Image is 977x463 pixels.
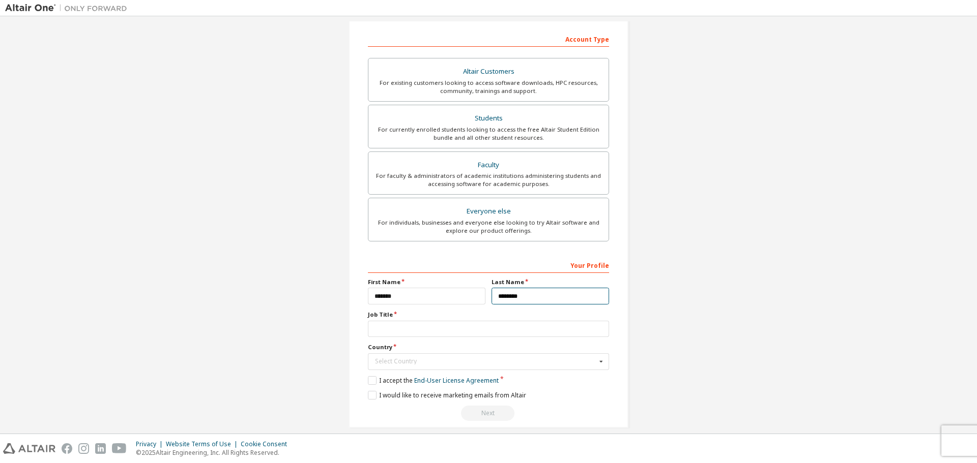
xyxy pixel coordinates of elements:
label: Last Name [492,278,609,286]
div: Read and acccept EULA to continue [368,406,609,421]
div: Everyone else [375,204,602,219]
div: Cookie Consent [241,440,293,448]
label: Job Title [368,311,609,319]
img: youtube.svg [112,443,127,454]
img: altair_logo.svg [3,443,55,454]
img: instagram.svg [78,443,89,454]
div: Account Type [368,30,609,47]
label: Country [368,343,609,351]
div: Your Profile [368,257,609,273]
div: For existing customers looking to access software downloads, HPC resources, community, trainings ... [375,79,602,95]
label: First Name [368,278,485,286]
div: Students [375,111,602,126]
img: linkedin.svg [95,443,106,454]
p: © 2025 Altair Engineering, Inc. All Rights Reserved. [136,448,293,457]
label: I would like to receive marketing emails from Altair [368,391,526,399]
div: Privacy [136,440,166,448]
div: Website Terms of Use [166,440,241,448]
div: For currently enrolled students looking to access the free Altair Student Edition bundle and all ... [375,126,602,142]
div: Select Country [375,358,596,364]
div: Altair Customers [375,65,602,79]
label: I accept the [368,376,499,385]
div: Faculty [375,158,602,172]
div: For faculty & administrators of academic institutions administering students and accessing softwa... [375,172,602,188]
img: Altair One [5,3,132,13]
img: facebook.svg [62,443,72,454]
div: For individuals, businesses and everyone else looking to try Altair software and explore our prod... [375,219,602,235]
a: End-User License Agreement [414,376,499,385]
